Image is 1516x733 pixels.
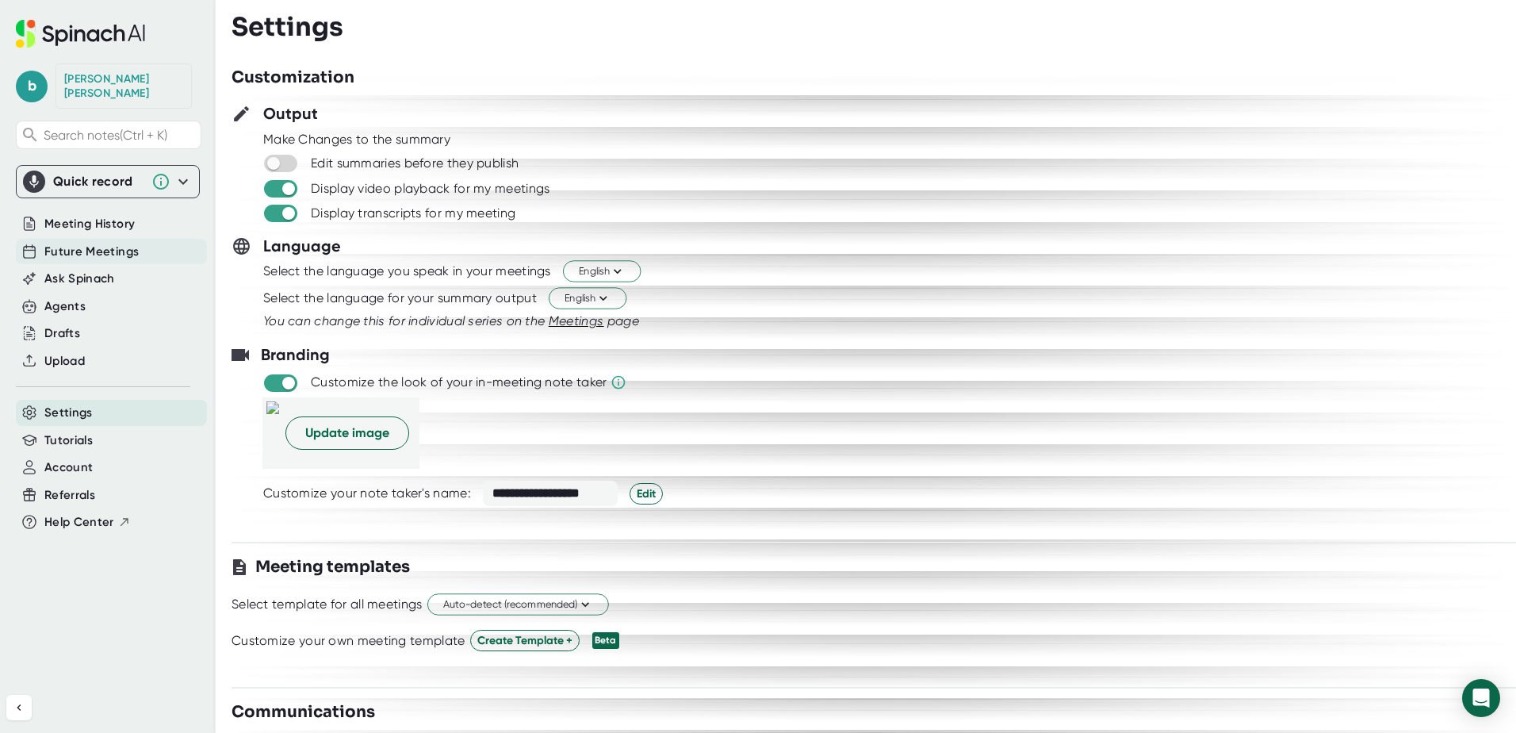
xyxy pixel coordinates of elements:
[255,555,410,579] h3: Meeting templates
[549,288,626,309] button: English
[311,374,607,390] div: Customize the look of your in-meeting note taker
[263,290,537,306] div: Select the language for your summary output
[549,313,604,328] span: Meetings
[44,459,93,477] button: Account
[64,72,183,100] div: Byron Smith
[263,485,471,501] div: Customize your note taker's name:
[232,12,343,42] h3: Settings
[477,632,572,649] span: Create Template +
[579,264,625,279] span: English
[427,594,609,616] button: Auto-detect (recommended)
[549,312,604,331] button: Meetings
[44,270,115,288] button: Ask Spinach
[565,291,611,306] span: English
[232,633,465,649] div: Customize your own meeting template
[44,432,93,450] button: Tutorials
[6,695,32,720] button: Collapse sidebar
[263,102,318,125] h3: Output
[592,632,619,649] div: Beta
[44,128,197,143] span: Search notes (Ctrl + K)
[44,513,114,532] span: Help Center
[44,513,131,532] button: Help Center
[232,66,354,90] h3: Customization
[44,404,93,422] button: Settings
[44,486,95,505] button: Referrals
[263,132,1516,148] div: Make Changes to the summary
[563,261,641,282] button: English
[311,155,519,171] div: Edit summaries before they publish
[311,205,515,221] div: Display transcripts for my meeting
[470,630,580,651] button: Create Template +
[44,352,85,370] button: Upload
[266,401,279,465] img: bd0f22d0-9fe8-4f57-bfaa-861cd15372da
[23,166,193,198] div: Quick record
[305,424,389,443] span: Update image
[44,324,80,343] button: Drafts
[44,297,86,316] button: Agents
[263,234,341,258] h3: Language
[44,243,139,261] button: Future Meetings
[53,174,144,190] div: Quick record
[44,215,135,233] button: Meeting History
[16,71,48,102] span: b
[443,597,593,612] span: Auto-detect (recommended)
[311,181,549,197] div: Display video playback for my meetings
[232,597,423,612] div: Select template for all meetings
[285,416,409,450] button: Update image
[630,483,663,505] button: Edit
[232,700,375,724] h3: Communications
[637,485,656,502] span: Edit
[263,263,551,279] div: Select the language you speak in your meetings
[1462,679,1500,717] div: Open Intercom Messenger
[261,343,330,366] h3: Branding
[263,313,639,328] i: You can change this for individual series on the page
